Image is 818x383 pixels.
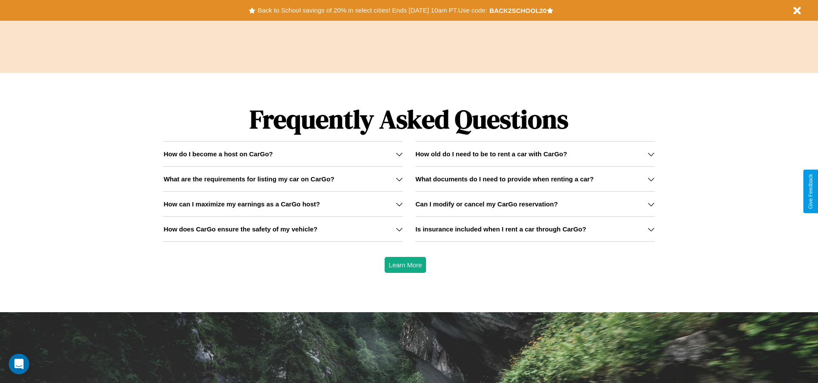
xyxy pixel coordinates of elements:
[808,174,814,209] div: Give Feedback
[416,225,586,233] h3: Is insurance included when I rent a car through CarGo?
[255,4,489,16] button: Back to School savings of 20% in select cities! Ends [DATE] 10am PT.Use code:
[416,150,567,158] h3: How old do I need to be to rent a car with CarGo?
[163,97,654,141] h1: Frequently Asked Questions
[163,200,320,208] h3: How can I maximize my earnings as a CarGo host?
[416,200,558,208] h3: Can I modify or cancel my CarGo reservation?
[163,175,334,183] h3: What are the requirements for listing my car on CarGo?
[163,150,273,158] h3: How do I become a host on CarGo?
[416,175,594,183] h3: What documents do I need to provide when renting a car?
[9,354,29,374] iframe: Intercom live chat
[385,257,426,273] button: Learn More
[489,7,547,14] b: BACK2SCHOOL20
[163,225,317,233] h3: How does CarGo ensure the safety of my vehicle?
